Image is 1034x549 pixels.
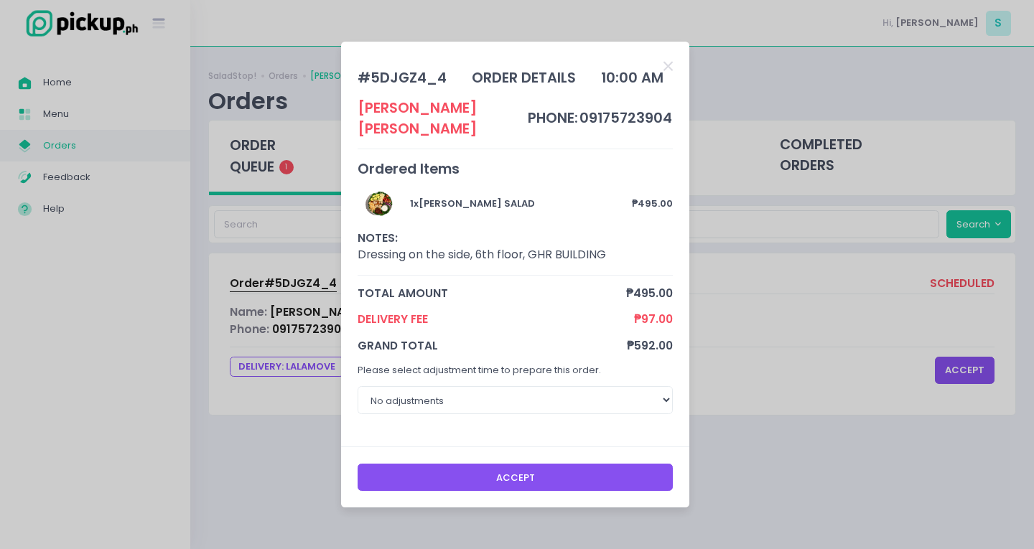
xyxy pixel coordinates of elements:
span: 09175723904 [579,108,672,128]
div: # 5DJGZ4_4 [358,67,447,88]
div: 10:00 AM [601,67,663,88]
p: Please select adjustment time to prepare this order. [358,363,674,377]
div: order details [472,67,576,88]
span: ₱97.00 [634,311,673,327]
button: Close [663,58,673,72]
div: Ordered Items [358,159,674,179]
button: Accept [358,464,674,491]
td: phone: [527,98,579,140]
span: grand total [358,337,628,354]
div: [PERSON_NAME] [PERSON_NAME] [358,98,528,140]
span: ₱495.00 [626,285,673,301]
span: ₱592.00 [627,337,673,354]
span: total amount [358,285,627,301]
span: Delivery Fee [358,311,635,327]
